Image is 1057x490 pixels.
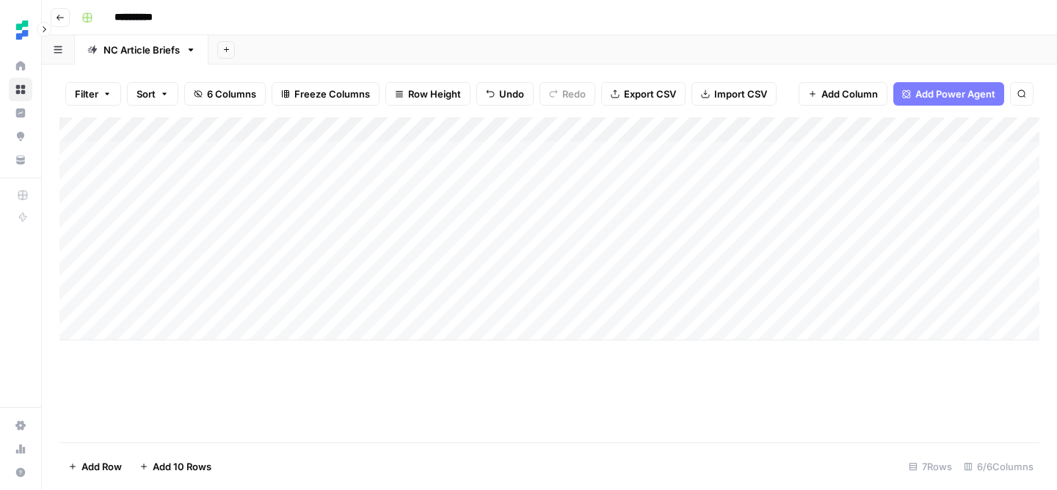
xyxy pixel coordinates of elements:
button: Sort [127,82,178,106]
span: Sort [137,87,156,101]
button: Add Power Agent [893,82,1004,106]
span: Add Row [81,459,122,474]
img: Ten Speed Logo [9,17,35,43]
button: Freeze Columns [272,82,379,106]
button: Add 10 Rows [131,455,220,478]
div: 7 Rows [903,455,958,478]
span: Add Column [821,87,878,101]
button: Help + Support [9,461,32,484]
div: 6/6 Columns [958,455,1039,478]
a: Your Data [9,148,32,172]
button: Undo [476,82,534,106]
a: Settings [9,414,32,437]
button: Add Column [799,82,887,106]
a: Home [9,54,32,78]
a: NC Article Briefs [75,35,208,65]
a: Insights [9,101,32,125]
span: Freeze Columns [294,87,370,101]
button: Export CSV [601,82,686,106]
div: NC Article Briefs [103,43,180,57]
button: Workspace: Ten Speed [9,12,32,48]
span: Row Height [408,87,461,101]
span: Import CSV [714,87,767,101]
span: 6 Columns [207,87,256,101]
span: Redo [562,87,586,101]
a: Browse [9,78,32,101]
button: Import CSV [691,82,777,106]
span: Export CSV [624,87,676,101]
span: Add Power Agent [915,87,995,101]
button: Filter [65,82,121,106]
button: 6 Columns [184,82,266,106]
button: Row Height [385,82,471,106]
span: Add 10 Rows [153,459,211,474]
span: Undo [499,87,524,101]
button: Add Row [59,455,131,478]
button: Redo [540,82,595,106]
a: Usage [9,437,32,461]
span: Filter [75,87,98,101]
a: Opportunities [9,125,32,148]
